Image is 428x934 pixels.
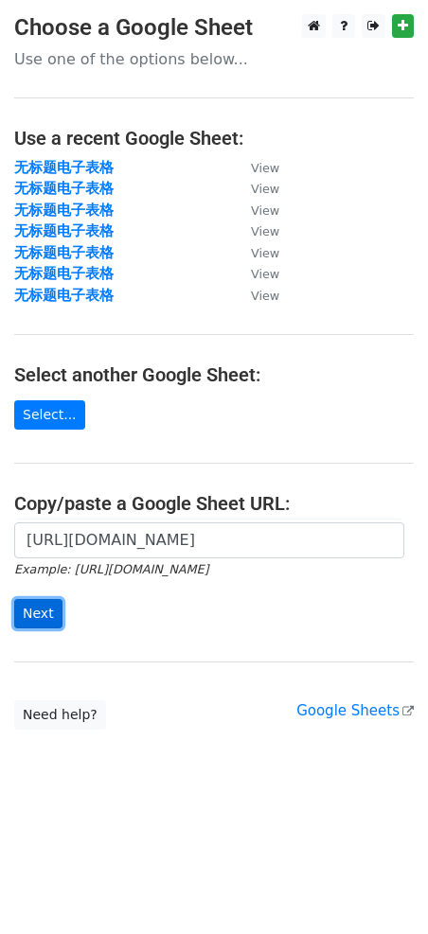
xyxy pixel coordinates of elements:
small: View [251,267,279,281]
a: 无标题电子表格 [14,202,114,219]
p: Use one of the options below... [14,49,414,69]
a: View [232,180,279,197]
h3: Choose a Google Sheet [14,14,414,42]
small: View [251,203,279,218]
a: 无标题电子表格 [14,287,114,304]
a: Need help? [14,700,106,730]
a: View [232,159,279,176]
a: 无标题电子表格 [14,159,114,176]
input: Next [14,599,62,628]
h4: Copy/paste a Google Sheet URL: [14,492,414,515]
a: View [232,265,279,282]
small: Example: [URL][DOMAIN_NAME] [14,562,208,576]
small: View [251,246,279,260]
a: Select... [14,400,85,430]
small: View [251,289,279,303]
a: 无标题电子表格 [14,244,114,261]
a: Google Sheets [296,702,414,719]
small: View [251,161,279,175]
small: View [251,224,279,238]
h4: Select another Google Sheet: [14,363,414,386]
iframe: Chat Widget [333,843,428,934]
input: Paste your Google Sheet URL here [14,522,404,558]
a: 无标题电子表格 [14,180,114,197]
a: 无标题电子表格 [14,265,114,282]
small: View [251,182,279,196]
a: View [232,244,279,261]
a: View [232,222,279,239]
h4: Use a recent Google Sheet: [14,127,414,150]
a: View [232,202,279,219]
a: 无标题电子表格 [14,222,114,239]
a: View [232,287,279,304]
